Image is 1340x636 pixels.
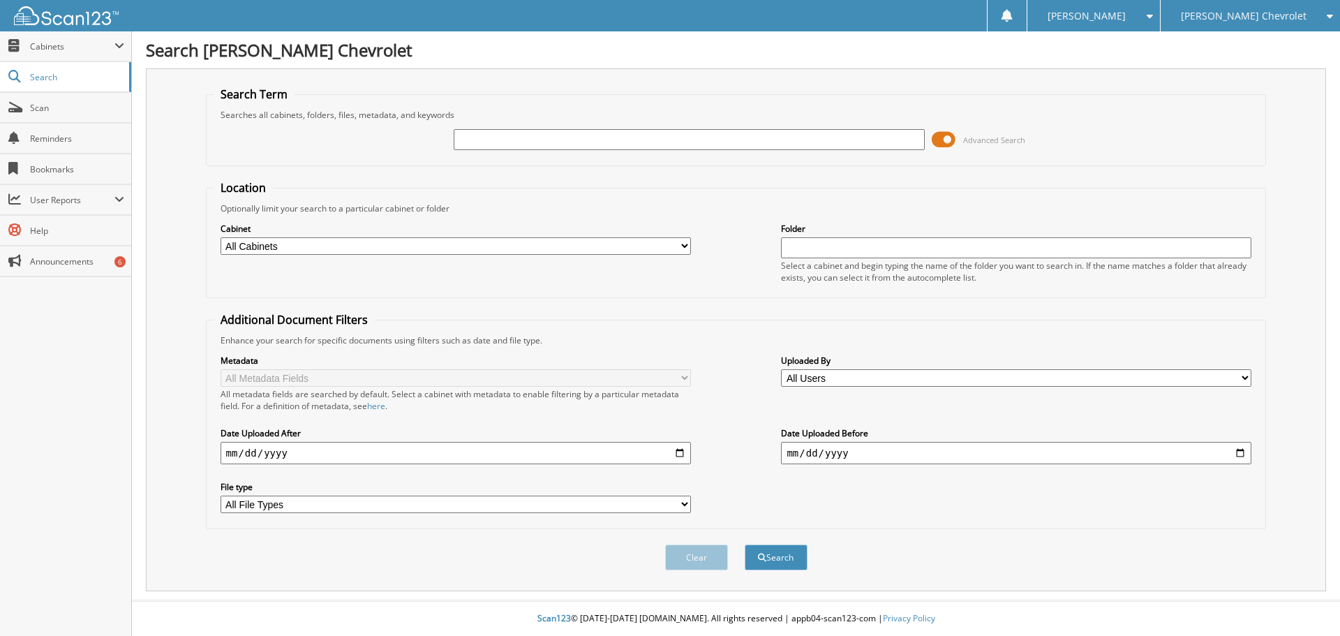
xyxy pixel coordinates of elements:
button: Clear [665,545,728,570]
span: Help [30,225,124,237]
span: Reminders [30,133,124,145]
span: User Reports [30,194,114,206]
label: Cabinet [221,223,691,235]
span: Announcements [30,256,124,267]
span: [PERSON_NAME] Chevrolet [1181,12,1306,20]
label: Metadata [221,355,691,367]
label: Folder [781,223,1251,235]
span: Advanced Search [963,135,1025,145]
input: end [781,442,1251,464]
legend: Additional Document Filters [214,312,375,327]
div: Enhance your search for specific documents using filters such as date and file type. [214,334,1259,346]
div: 6 [114,256,126,267]
legend: Search Term [214,87,295,102]
input: start [221,442,691,464]
span: Bookmarks [30,163,124,175]
div: Searches all cabinets, folders, files, metadata, and keywords [214,109,1259,121]
div: © [DATE]-[DATE] [DOMAIN_NAME]. All rights reserved | appb04-scan123-com | [132,602,1340,636]
a: Privacy Policy [883,612,935,624]
label: Date Uploaded After [221,427,691,439]
span: Cabinets [30,40,114,52]
a: here [367,400,385,412]
span: Scan [30,102,124,114]
label: Date Uploaded Before [781,427,1251,439]
div: Select a cabinet and begin typing the name of the folder you want to search in. If the name match... [781,260,1251,283]
label: File type [221,481,691,493]
div: All metadata fields are searched by default. Select a cabinet with metadata to enable filtering b... [221,388,691,412]
button: Search [745,545,807,570]
h1: Search [PERSON_NAME] Chevrolet [146,38,1326,61]
span: [PERSON_NAME] [1048,12,1126,20]
img: scan123-logo-white.svg [14,6,119,25]
span: Search [30,71,122,83]
span: Scan123 [537,612,571,624]
div: Optionally limit your search to a particular cabinet or folder [214,202,1259,214]
label: Uploaded By [781,355,1251,367]
legend: Location [214,180,273,195]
